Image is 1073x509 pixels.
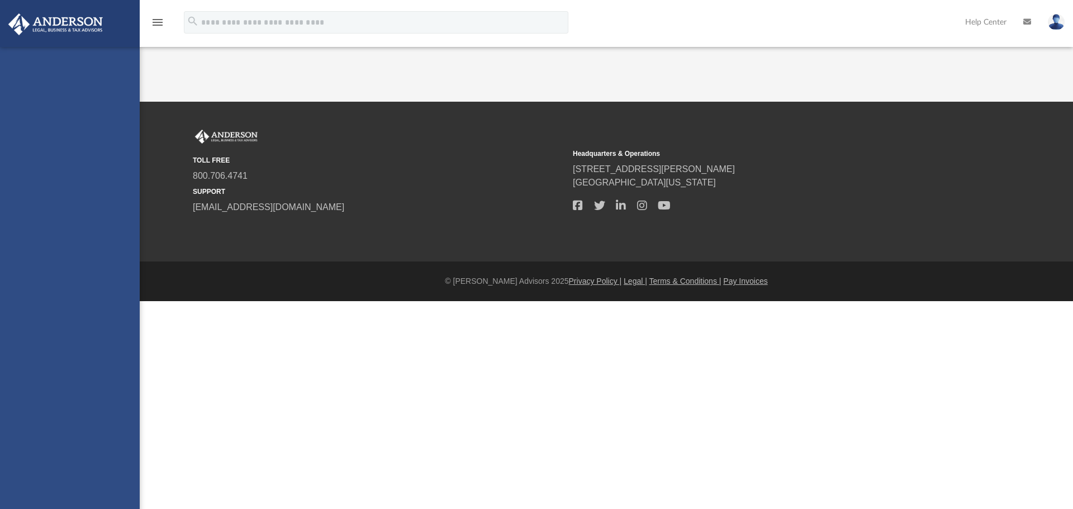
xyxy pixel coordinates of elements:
a: Legal | [624,277,647,286]
i: search [187,15,199,27]
a: Privacy Policy | [569,277,622,286]
div: © [PERSON_NAME] Advisors 2025 [140,275,1073,287]
a: Terms & Conditions | [649,277,721,286]
a: [GEOGRAPHIC_DATA][US_STATE] [573,178,716,187]
a: [STREET_ADDRESS][PERSON_NAME] [573,164,735,174]
a: 800.706.4741 [193,171,248,180]
small: SUPPORT [193,187,565,197]
a: menu [151,21,164,29]
img: Anderson Advisors Platinum Portal [5,13,106,35]
img: Anderson Advisors Platinum Portal [193,130,260,144]
small: Headquarters & Operations [573,149,945,159]
a: [EMAIL_ADDRESS][DOMAIN_NAME] [193,202,344,212]
small: TOLL FREE [193,155,565,165]
a: Pay Invoices [723,277,767,286]
img: User Pic [1048,14,1065,30]
i: menu [151,16,164,29]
